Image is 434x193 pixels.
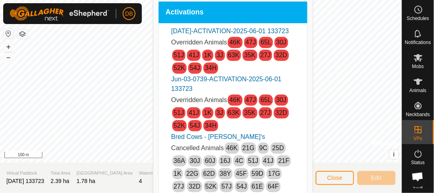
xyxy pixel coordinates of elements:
[261,109,271,116] a: 27J
[205,157,215,164] a: 60J
[261,39,271,46] a: 65L
[171,28,289,34] a: [DATE]-ACTIVATION-2025-06-01 133723
[4,42,13,52] button: +
[6,170,44,177] span: Virtual Paddock
[276,96,287,103] a: 30J
[414,136,422,141] span: VPs
[248,157,259,164] a: 51J
[189,52,199,58] a: 41J
[246,96,256,103] a: 47J
[268,170,280,177] a: 17G
[246,39,256,46] a: 47J
[51,170,70,177] span: Total Area
[10,6,109,21] img: Gallagher Logo
[217,109,223,116] a: 3J
[166,9,204,16] span: Activations
[272,145,284,151] a: 25D
[51,178,70,184] span: 2.39 ha
[190,122,200,129] a: 54J
[217,52,223,58] a: 3J
[205,122,217,129] a: 34H
[171,76,282,92] a: Jun-03-0739-ACTIVATION-2025-06-01 133723
[411,160,425,165] span: Status
[268,183,279,190] a: 64F
[407,16,429,21] span: Schedules
[390,150,398,159] button: i
[204,109,212,116] a: 1K
[229,96,241,103] a: 46K
[357,171,396,185] button: Edit
[4,29,13,38] button: Reset Map
[205,183,217,190] a: 52K
[263,157,274,164] a: 41J
[236,170,247,177] a: 45F
[393,151,395,158] span: i
[221,183,232,190] a: 57J
[261,52,271,58] a: 27J
[275,109,287,116] a: 32D
[189,183,200,190] a: 32D
[259,145,267,151] a: 9C
[77,178,96,184] span: 1.78 ha
[244,109,255,116] a: 35K
[237,183,247,190] a: 54J
[139,178,142,184] span: 4
[220,157,231,164] a: 16J
[412,64,424,69] span: Mobs
[203,170,215,177] a: 62D
[327,175,342,181] span: Close
[174,170,182,177] a: 1K
[174,109,184,116] a: 51J
[171,96,227,103] span: Overridden Animals
[139,170,170,177] span: Watering Points
[261,96,271,103] a: 65L
[226,145,237,151] a: 46K
[77,170,133,177] span: [GEOGRAPHIC_DATA] Area
[278,157,289,164] a: 21F
[371,175,382,181] span: Edit
[406,112,430,117] span: Neckbands
[413,184,423,189] span: Infra
[174,64,185,71] a: 52K
[171,145,224,151] span: Cancelled Animals
[252,170,263,177] a: 59D
[316,171,354,185] button: Close
[276,39,287,46] a: 30J
[186,170,198,177] a: 22G
[4,52,13,62] button: –
[205,64,217,71] a: 34H
[174,183,184,190] a: 27J
[228,52,239,58] a: 63K
[174,157,185,164] a: 36A
[171,39,227,46] span: Overridden Animals
[204,52,212,58] a: 1K
[235,157,243,164] a: 4C
[18,29,27,39] button: Map Layers
[190,157,200,164] a: 30J
[228,109,239,116] a: 63K
[220,170,231,177] a: 38Y
[275,52,287,58] a: 32D
[407,166,428,187] a: Open chat
[405,40,431,45] span: Notifications
[410,88,427,93] span: Animals
[174,122,185,129] a: 52K
[125,10,133,18] span: DB
[229,39,241,46] a: 46K
[174,52,184,58] a: 51J
[190,64,200,71] a: 54J
[6,178,44,184] span: [DATE] 133723
[252,183,263,190] a: 61E
[244,52,255,58] a: 35K
[243,145,255,151] a: 21G
[189,109,199,116] a: 41J
[171,133,265,140] a: Bred Cows - [PERSON_NAME]'s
